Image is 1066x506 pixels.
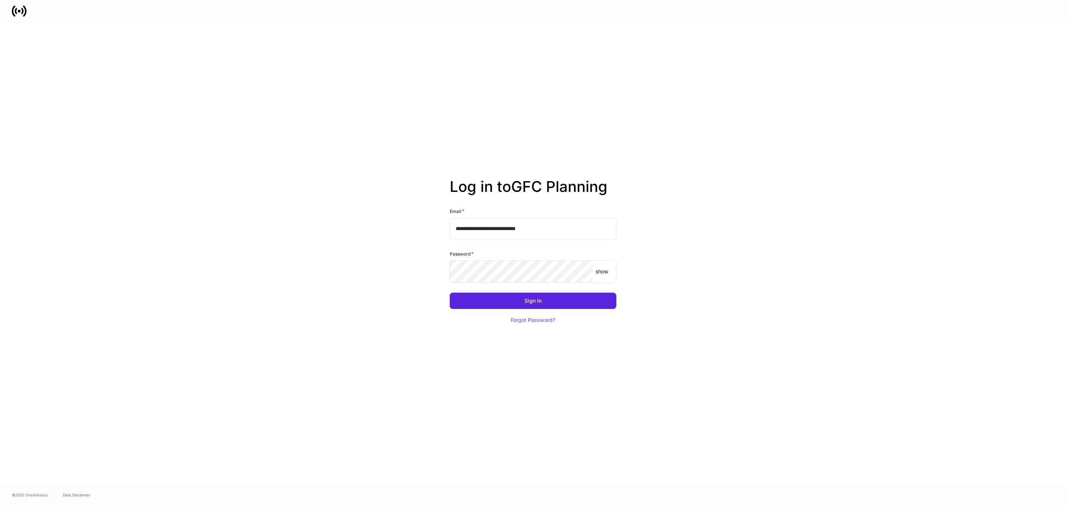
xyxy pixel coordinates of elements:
[450,178,616,207] h2: Log in to GFC Planning
[524,298,542,303] div: Sign In
[596,268,608,275] p: show
[63,492,90,498] a: Data Disclaimer
[450,293,616,309] button: Sign In
[502,312,564,328] button: Forgot Password?
[511,317,555,323] div: Forgot Password?
[450,250,474,257] h6: Password
[450,207,465,215] h6: Email
[12,492,48,498] span: © 2025 OneAdvisory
